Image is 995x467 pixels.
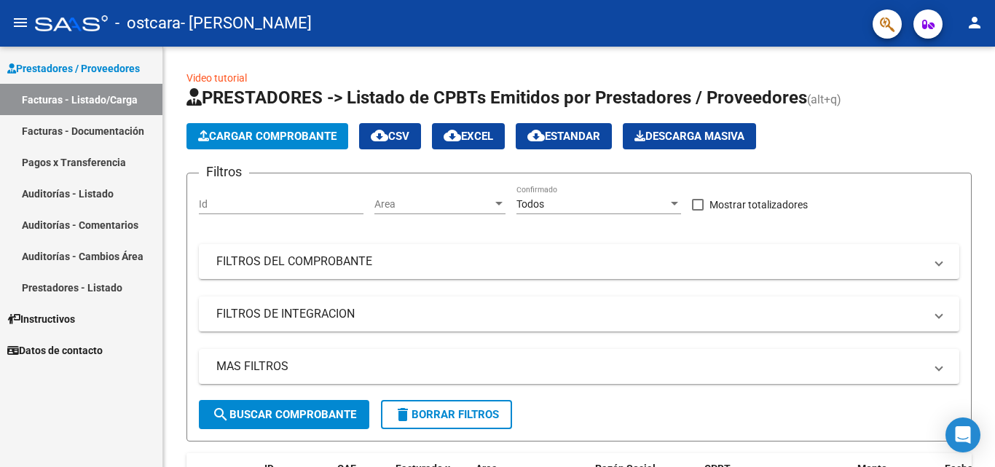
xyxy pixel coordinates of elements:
[181,7,312,39] span: - [PERSON_NAME]
[394,406,412,423] mat-icon: delete
[444,127,461,144] mat-icon: cloud_download
[623,123,756,149] button: Descarga Masiva
[516,198,544,210] span: Todos
[516,123,612,149] button: Estandar
[807,93,841,106] span: (alt+q)
[394,408,499,421] span: Borrar Filtros
[444,130,493,143] span: EXCEL
[198,130,337,143] span: Cargar Comprobante
[634,130,744,143] span: Descarga Masiva
[7,342,103,358] span: Datos de contacto
[374,198,492,211] span: Area
[7,60,140,76] span: Prestadores / Proveedores
[199,297,959,331] mat-expansion-panel-header: FILTROS DE INTEGRACION
[216,358,924,374] mat-panel-title: MAS FILTROS
[7,311,75,327] span: Instructivos
[115,7,181,39] span: - ostcara
[199,244,959,279] mat-expansion-panel-header: FILTROS DEL COMPROBANTE
[186,87,807,108] span: PRESTADORES -> Listado de CPBTs Emitidos por Prestadores / Proveedores
[199,349,959,384] mat-expansion-panel-header: MAS FILTROS
[527,130,600,143] span: Estandar
[199,400,369,429] button: Buscar Comprobante
[216,306,924,322] mat-panel-title: FILTROS DE INTEGRACION
[709,196,808,213] span: Mostrar totalizadores
[12,14,29,31] mat-icon: menu
[381,400,512,429] button: Borrar Filtros
[216,254,924,270] mat-panel-title: FILTROS DEL COMPROBANTE
[371,130,409,143] span: CSV
[199,162,249,182] h3: Filtros
[623,123,756,149] app-download-masive: Descarga masiva de comprobantes (adjuntos)
[527,127,545,144] mat-icon: cloud_download
[212,406,229,423] mat-icon: search
[945,417,980,452] div: Open Intercom Messenger
[186,123,348,149] button: Cargar Comprobante
[966,14,983,31] mat-icon: person
[186,72,247,84] a: Video tutorial
[212,408,356,421] span: Buscar Comprobante
[359,123,421,149] button: CSV
[432,123,505,149] button: EXCEL
[371,127,388,144] mat-icon: cloud_download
